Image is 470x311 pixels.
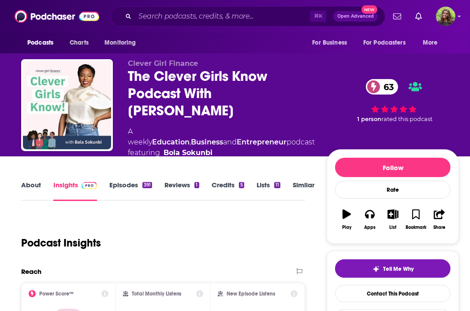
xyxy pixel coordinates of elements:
div: 11 [274,182,280,188]
span: Clever Girl Finance [128,59,198,68]
button: open menu [417,34,449,51]
span: 1 person [357,116,381,122]
span: and [223,138,237,146]
span: For Business [312,37,347,49]
span: Monitoring [104,37,136,49]
button: Play [335,204,358,235]
a: 63 [366,79,398,95]
h1: Podcast Insights [21,236,101,250]
div: A weekly podcast [128,126,315,158]
span: ⌘ K [310,11,326,22]
button: open menu [98,34,147,51]
span: New [362,5,377,14]
div: Play [342,225,351,230]
input: Search podcasts, credits, & more... [135,9,310,23]
button: open menu [358,34,418,51]
span: featuring [128,148,315,158]
span: Charts [70,37,89,49]
div: Apps [364,225,376,230]
h2: Reach [21,267,41,276]
span: For Podcasters [363,37,406,49]
a: Charts [64,34,94,51]
button: open menu [21,34,65,51]
span: More [423,37,438,49]
div: 5 [239,182,244,188]
a: Contact This Podcast [335,285,451,302]
a: Bola Sokunbi [164,148,213,158]
a: Reviews1 [164,181,199,201]
a: Entrepreneur [237,138,287,146]
h2: Total Monthly Listens [132,291,182,297]
div: 391 [142,182,152,188]
a: Education [152,138,190,146]
button: tell me why sparkleTell Me Why [335,259,451,278]
div: Share [433,225,445,230]
a: Episodes391 [109,181,152,201]
button: List [381,204,404,235]
button: Show profile menu [436,7,455,26]
button: Apps [358,204,381,235]
span: Logged in as reagan34226 [436,7,455,26]
img: Podchaser Pro [82,182,97,189]
img: Podchaser - Follow, Share and Rate Podcasts [15,8,99,25]
span: Podcasts [27,37,53,49]
a: Similar [293,181,314,201]
div: 63 1 personrated this podcast [329,59,459,142]
div: Search podcasts, credits, & more... [111,6,385,27]
div: Rate [335,181,451,199]
a: Credits5 [212,181,244,201]
img: User Profile [436,7,455,26]
button: Share [428,204,451,235]
a: InsightsPodchaser Pro [53,181,97,201]
span: Tell Me Why [383,265,414,273]
span: 63 [375,79,398,95]
img: The Clever Girls Know Podcast With Bola Sokunbi [23,61,111,149]
img: tell me why sparkle [373,265,380,273]
span: , [190,138,191,146]
button: Bookmark [405,204,428,235]
span: Open Advanced [337,14,374,19]
span: rated this podcast [381,116,433,122]
div: List [389,225,396,230]
a: About [21,181,41,201]
div: Bookmark [406,225,426,230]
button: Open AdvancedNew [333,11,378,22]
button: open menu [306,34,358,51]
a: Business [191,138,223,146]
div: 1 [194,182,199,188]
button: Follow [335,158,451,177]
a: Show notifications dropdown [412,9,425,24]
a: Show notifications dropdown [390,9,405,24]
h2: New Episode Listens [227,291,275,297]
h2: Power Score™ [39,291,74,297]
a: Lists11 [257,181,280,201]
